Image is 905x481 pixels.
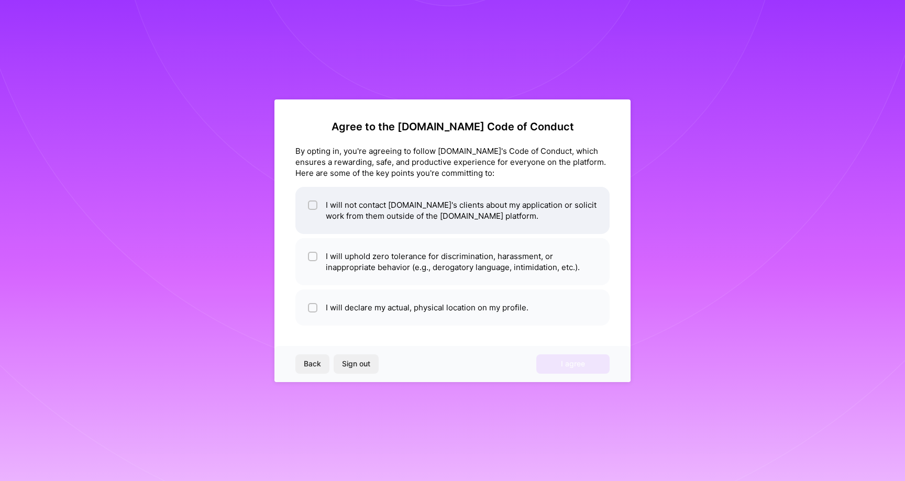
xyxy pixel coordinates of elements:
[295,146,610,178] div: By opting in, you're agreeing to follow [DOMAIN_NAME]'s Code of Conduct, which ensures a rewardin...
[295,120,610,133] h2: Agree to the [DOMAIN_NAME] Code of Conduct
[295,289,610,326] li: I will declare my actual, physical location on my profile.
[304,359,321,369] span: Back
[295,187,610,234] li: I will not contact [DOMAIN_NAME]'s clients about my application or solicit work from them outside...
[295,354,329,373] button: Back
[295,238,610,285] li: I will uphold zero tolerance for discrimination, harassment, or inappropriate behavior (e.g., der...
[334,354,379,373] button: Sign out
[342,359,370,369] span: Sign out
